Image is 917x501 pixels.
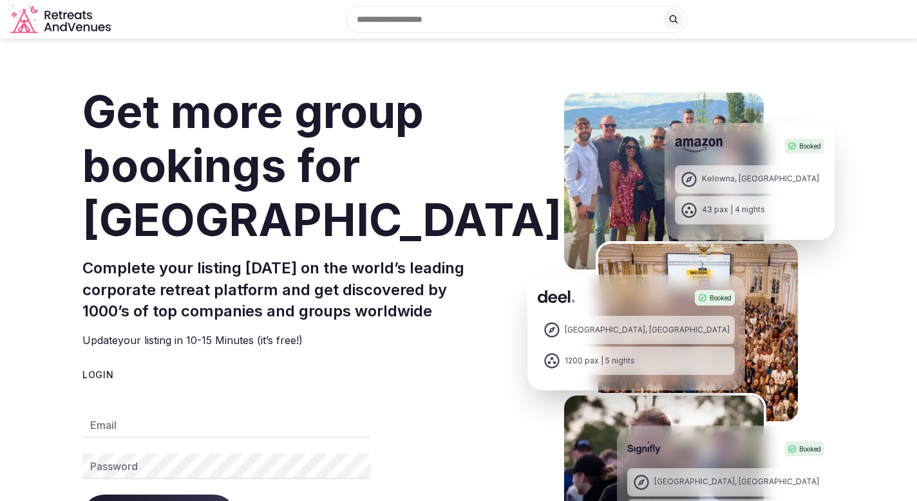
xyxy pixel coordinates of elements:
div: Kelowna, [GEOGRAPHIC_DATA] [702,174,819,185]
div: Login [82,369,496,381]
div: [GEOGRAPHIC_DATA], [GEOGRAPHIC_DATA] [565,325,730,336]
div: Booked [695,290,735,305]
h1: Get more group bookings for [GEOGRAPHIC_DATA] [82,85,496,247]
img: Amazon Kelowna Retreat [562,90,766,272]
div: 43 pax | 4 nights [702,205,765,215]
p: Update your listing in 10-15 Minutes (it’s free!) [82,332,496,348]
h2: Complete your listing [DATE] on the world’s leading corporate retreat platform and get discovered... [82,257,496,322]
div: 1200 pax | 5 nights [565,356,635,367]
a: Visit the homepage [10,5,113,34]
img: Deel Spain Retreat [596,241,800,423]
div: Booked [784,441,824,457]
div: [GEOGRAPHIC_DATA], [GEOGRAPHIC_DATA] [654,477,819,487]
svg: Retreats and Venues company logo [10,5,113,34]
div: Booked [784,138,824,154]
